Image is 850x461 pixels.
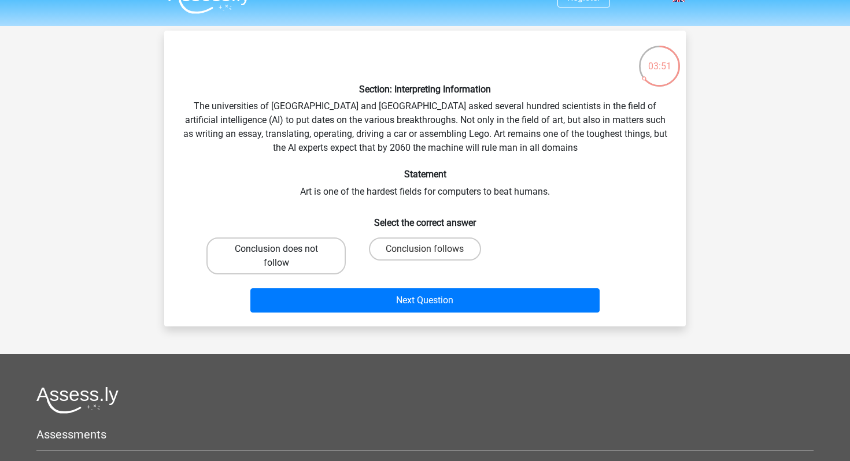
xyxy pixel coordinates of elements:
label: Conclusion does not follow [206,237,346,274]
img: Assessly logo [36,386,119,414]
h6: Section: Interpreting Information [183,84,667,95]
h5: Assessments [36,427,814,441]
button: Next Question [250,288,600,313]
div: 03:51 [638,44,681,73]
div: The universities of [GEOGRAPHIC_DATA] and [GEOGRAPHIC_DATA] asked several hundred scientists in t... [169,40,681,317]
h6: Select the correct answer [183,208,667,228]
h6: Statement [183,169,667,180]
label: Conclusion follows [369,237,481,261]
